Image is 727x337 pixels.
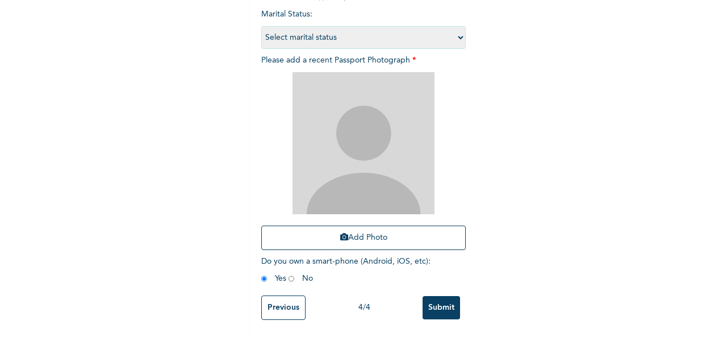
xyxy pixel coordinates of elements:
span: Please add a recent Passport Photograph [261,56,466,256]
button: Add Photo [261,226,466,250]
img: Crop [293,72,434,214]
span: Do you own a smart-phone (Android, iOS, etc) : Yes No [261,257,431,282]
span: Marital Status : [261,10,466,41]
input: Previous [261,296,306,320]
input: Submit [423,296,460,319]
div: 4 / 4 [306,302,423,314]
